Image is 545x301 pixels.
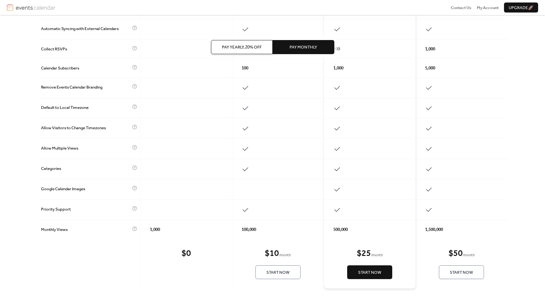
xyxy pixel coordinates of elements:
[222,44,262,50] span: Pay Yearly, 20% off
[451,5,471,11] span: Contact Us
[41,26,131,33] span: Automatic Syncing with External Calendars
[439,265,484,279] button: Start Now
[182,248,191,259] div: $ 0
[333,227,348,233] span: 500,000
[41,206,131,214] span: Priority Support
[255,265,301,279] button: Start Now
[358,269,381,276] span: Start Now
[211,40,273,54] button: Pay Yearly, 20% off
[265,248,279,259] div: $ 10
[41,84,131,92] span: Remove Events Calendar Branding
[279,252,291,258] span: / month
[7,4,13,11] img: logo
[41,227,131,233] span: Monthly Views
[266,269,290,276] span: Start Now
[509,5,533,11] span: Upgrade 🚀
[242,227,256,233] span: 100,000
[41,46,131,52] span: Collect RSVPs
[451,4,471,11] a: Contact Us
[41,65,131,71] span: Calendar Subscribers
[477,5,499,11] span: My Account
[150,227,160,233] span: 1,000
[16,4,55,11] img: logotype
[425,227,443,233] span: 1,500,000
[449,248,463,259] div: $ 50
[333,46,340,52] span: 200
[477,4,499,11] a: My Account
[463,252,475,258] span: / month
[357,248,371,259] div: $ 25
[333,65,343,71] span: 1,000
[371,252,383,258] span: / month
[41,105,131,112] span: Default to Local Timezone
[425,65,435,71] span: 5,000
[41,186,131,193] span: Google Calendar Images
[290,44,317,50] span: Pay Monthly
[347,265,392,279] button: Start Now
[450,269,473,276] span: Start Now
[273,40,334,54] button: Pay Monthly
[41,125,131,132] span: Allow Visitors to Change Timezones
[425,46,435,52] span: 1,000
[41,145,131,153] span: Allow Multiple Views
[504,3,538,13] button: Upgrade🚀
[41,166,131,173] span: Categories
